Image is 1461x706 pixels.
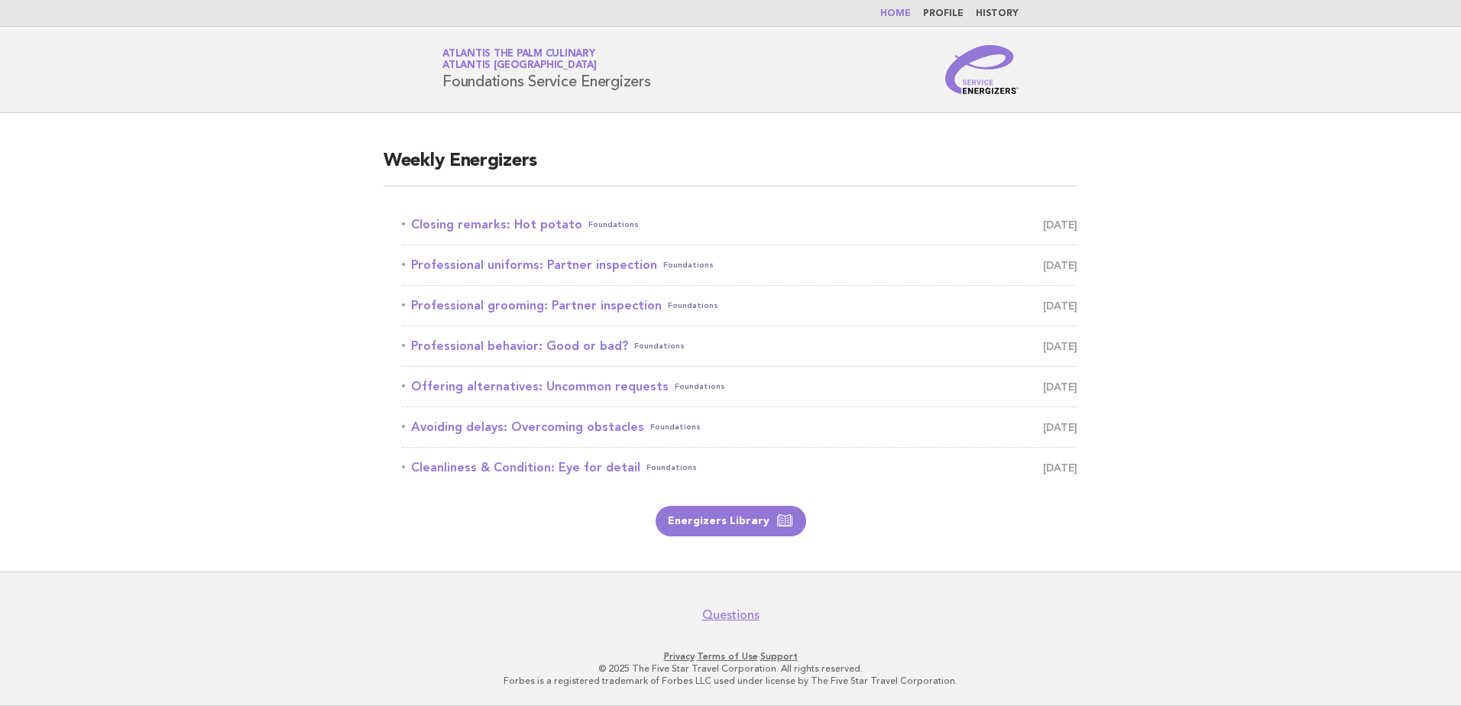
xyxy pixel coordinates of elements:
[442,61,597,71] span: Atlantis [GEOGRAPHIC_DATA]
[402,254,1077,276] a: Professional uniforms: Partner inspectionFoundations [DATE]
[880,9,911,18] a: Home
[1043,335,1077,357] span: [DATE]
[646,457,697,478] span: Foundations
[664,651,695,662] a: Privacy
[1043,295,1077,316] span: [DATE]
[402,457,1077,478] a: Cleanliness & Condition: Eye for detailFoundations [DATE]
[1043,214,1077,235] span: [DATE]
[1043,254,1077,276] span: [DATE]
[923,9,964,18] a: Profile
[634,335,685,357] span: Foundations
[588,214,639,235] span: Foundations
[1043,457,1077,478] span: [DATE]
[976,9,1019,18] a: History
[402,376,1077,397] a: Offering alternatives: Uncommon requestsFoundations [DATE]
[442,50,651,89] h1: Foundations Service Energizers
[650,416,701,438] span: Foundations
[402,214,1077,235] a: Closing remarks: Hot potatoFoundations [DATE]
[263,650,1198,662] p: · ·
[945,45,1019,94] img: Service Energizers
[402,335,1077,357] a: Professional behavior: Good or bad?Foundations [DATE]
[442,49,597,70] a: Atlantis The Palm CulinaryAtlantis [GEOGRAPHIC_DATA]
[402,416,1077,438] a: Avoiding delays: Overcoming obstaclesFoundations [DATE]
[1043,416,1077,438] span: [DATE]
[263,675,1198,687] p: Forbes is a registered trademark of Forbes LLC used under license by The Five Star Travel Corpora...
[675,376,725,397] span: Foundations
[760,651,798,662] a: Support
[263,662,1198,675] p: © 2025 The Five Star Travel Corporation. All rights reserved.
[663,254,714,276] span: Foundations
[384,149,1077,186] h2: Weekly Energizers
[656,506,806,536] a: Energizers Library
[697,651,758,662] a: Terms of Use
[402,295,1077,316] a: Professional grooming: Partner inspectionFoundations [DATE]
[668,295,718,316] span: Foundations
[702,607,760,623] a: Questions
[1043,376,1077,397] span: [DATE]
